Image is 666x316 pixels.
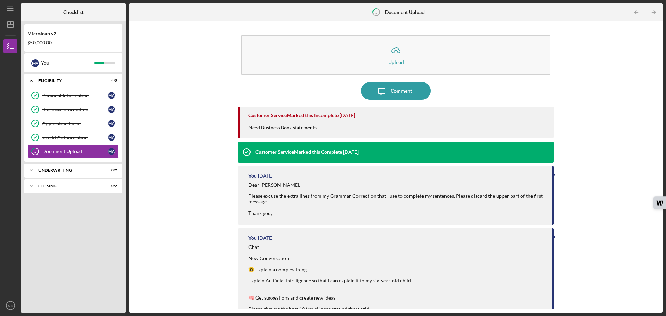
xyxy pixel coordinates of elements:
[28,116,119,130] a: Application FormMA
[340,113,355,118] time: 2025-09-23 21:49
[375,10,377,14] tspan: 5
[42,135,108,140] div: Credit Authorization
[28,102,119,116] a: Business InformationMA
[108,92,115,99] div: M A
[104,79,117,83] div: 4 / 5
[108,106,115,113] div: M A
[361,82,431,100] button: Comment
[248,124,324,138] div: Need Business Bank statements
[248,173,257,179] div: You
[258,173,273,179] time: 2025-09-23 17:51
[42,93,108,98] div: Personal Information
[3,299,17,313] button: MA
[104,168,117,172] div: 0 / 2
[343,149,359,155] time: 2025-09-23 21:26
[108,134,115,141] div: M A
[248,113,339,118] div: Customer Service Marked this Incomplete
[391,82,412,100] div: Comment
[108,120,115,127] div: M A
[385,9,425,15] b: Document Upload
[241,35,550,75] button: Upload
[388,59,404,65] div: Upload
[258,235,273,241] time: 2025-09-23 17:45
[8,304,13,308] text: MA
[28,144,119,158] a: 5Document UploadMA
[28,88,119,102] a: Personal InformationMA
[42,121,108,126] div: Application Form
[63,9,84,15] b: Checklist
[38,79,100,83] div: Eligibility
[108,148,115,155] div: M A
[28,130,119,144] a: Credit AuthorizationMA
[104,184,117,188] div: 0 / 2
[248,182,545,216] div: Dear [PERSON_NAME], Please excuse the extra lines from my Grammar Correction that I use to comple...
[27,31,120,36] div: Microloan v2
[255,149,342,155] div: Customer Service Marked this Complete
[41,57,94,69] div: You
[27,40,120,45] div: $50,000.00
[42,149,108,154] div: Document Upload
[38,168,100,172] div: Underwriting
[42,107,108,112] div: Business Information
[34,149,36,154] tspan: 5
[31,59,39,67] div: M A
[248,235,257,241] div: You
[38,184,100,188] div: Closing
